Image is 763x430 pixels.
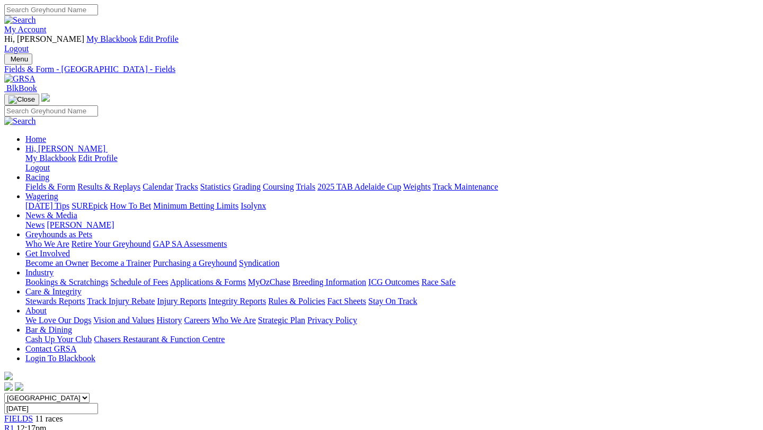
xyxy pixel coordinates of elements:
a: Who We Are [25,239,69,248]
a: Vision and Values [93,316,154,325]
img: facebook.svg [4,382,13,391]
a: Bookings & Scratchings [25,277,108,286]
img: Search [4,15,36,25]
a: Hi, [PERSON_NAME] [25,144,108,153]
a: Fields & Form [25,182,75,191]
div: Industry [25,277,759,287]
a: Retire Your Greyhound [72,239,151,248]
input: Search [4,4,98,15]
input: Select date [4,403,98,414]
a: Race Safe [421,277,455,286]
a: ICG Outcomes [368,277,419,286]
a: Care & Integrity [25,287,82,296]
a: Track Injury Rebate [87,297,155,306]
a: Purchasing a Greyhound [153,258,237,267]
a: Logout [4,44,29,53]
img: logo-grsa-white.png [41,93,50,102]
a: Contact GRSA [25,344,76,353]
a: My Blackbook [25,154,76,163]
a: Privacy Policy [307,316,357,325]
a: Industry [25,268,54,277]
input: Search [4,105,98,117]
a: Edit Profile [78,154,118,163]
a: Grading [233,182,261,191]
a: Greyhounds as Pets [25,230,92,239]
a: Schedule of Fees [110,277,168,286]
a: Strategic Plan [258,316,305,325]
div: Wagering [25,201,759,211]
a: Chasers Restaurant & Function Centre [94,335,225,344]
span: BlkBook [6,84,37,93]
div: News & Media [25,220,759,230]
a: How To Bet [110,201,152,210]
a: Logout [25,163,50,172]
img: Search [4,117,36,126]
img: Close [8,95,35,104]
a: Breeding Information [292,277,366,286]
span: Menu [11,55,28,63]
a: My Account [4,25,47,34]
div: About [25,316,759,325]
button: Toggle navigation [4,53,32,65]
a: MyOzChase [248,277,290,286]
div: Hi, [PERSON_NAME] [25,154,759,173]
a: News & Media [25,211,77,220]
a: Careers [184,316,210,325]
a: Fact Sheets [327,297,366,306]
a: Results & Replays [77,182,140,191]
div: My Account [4,34,759,53]
img: twitter.svg [15,382,23,391]
a: Integrity Reports [208,297,266,306]
a: Injury Reports [157,297,206,306]
a: Home [25,135,46,144]
a: We Love Our Dogs [25,316,91,325]
a: GAP SA Assessments [153,239,227,248]
span: 11 races [35,414,63,423]
div: Bar & Dining [25,335,759,344]
a: Become an Owner [25,258,88,267]
a: Syndication [239,258,279,267]
img: logo-grsa-white.png [4,372,13,380]
a: Weights [403,182,431,191]
a: Track Maintenance [433,182,498,191]
a: Login To Blackbook [25,354,95,363]
a: [DATE] Tips [25,201,69,210]
div: Care & Integrity [25,297,759,306]
a: Stewards Reports [25,297,85,306]
a: Become a Trainer [91,258,151,267]
a: Applications & Forms [170,277,246,286]
a: Fields & Form - [GEOGRAPHIC_DATA] - Fields [4,65,759,74]
a: Racing [25,173,49,182]
a: Stay On Track [368,297,417,306]
a: 2025 TAB Adelaide Cup [317,182,401,191]
a: FIELDS [4,414,33,423]
a: My Blackbook [86,34,137,43]
a: Calendar [143,182,173,191]
span: Hi, [PERSON_NAME] [25,144,105,153]
a: BlkBook [4,84,37,93]
div: Racing [25,182,759,192]
a: Rules & Policies [268,297,325,306]
a: Isolynx [241,201,266,210]
a: Get Involved [25,249,70,258]
a: Wagering [25,192,58,201]
span: Hi, [PERSON_NAME] [4,34,84,43]
a: SUREpick [72,201,108,210]
div: Get Involved [25,258,759,268]
a: Tracks [175,182,198,191]
div: Greyhounds as Pets [25,239,759,249]
a: Trials [296,182,315,191]
a: [PERSON_NAME] [47,220,114,229]
a: Coursing [263,182,294,191]
button: Toggle navigation [4,94,39,105]
a: Statistics [200,182,231,191]
a: Minimum Betting Limits [153,201,238,210]
a: History [156,316,182,325]
a: Bar & Dining [25,325,72,334]
a: Edit Profile [139,34,179,43]
a: Cash Up Your Club [25,335,92,344]
a: Who We Are [212,316,256,325]
a: About [25,306,47,315]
